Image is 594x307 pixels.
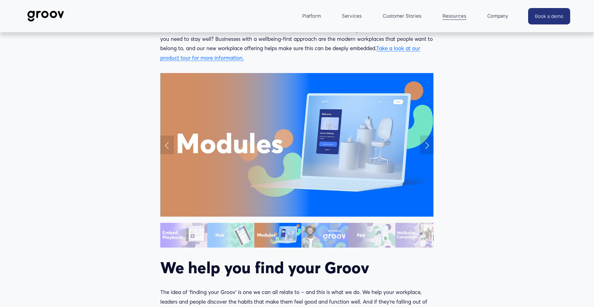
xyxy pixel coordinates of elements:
[348,223,395,248] img: Slide 5
[254,223,301,248] img: Slide 3
[439,9,469,24] a: folder dropdown
[207,223,254,248] img: Slide 2
[528,8,570,24] a: Book a demo
[160,258,433,277] h2: We help you find your Groov
[299,9,324,24] a: folder dropdown
[442,12,466,20] span: Resources
[339,9,365,24] a: Services
[160,136,174,154] a: Previous Slide
[395,223,442,248] img: Slide 6
[24,6,67,26] img: Groov | Workplace Science Platform | Unlock Performance | Drive Results
[160,223,207,248] img: Slide 1
[302,12,321,20] span: Platform
[484,9,511,24] a: folder dropdown
[160,45,420,61] a: Take a look at our product tour for more information.
[160,73,433,217] img: FB Horizontal Posts 1200x630px_Official launch post 5.jpg
[420,136,434,154] a: Next Slide
[160,15,433,63] p: For many of us, we spend a good chunk of our life at work. Wouldn't it be great if wellbeing was ...
[487,12,508,20] span: Company
[301,223,348,248] img: Slide 4
[380,9,424,24] a: Customer Stories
